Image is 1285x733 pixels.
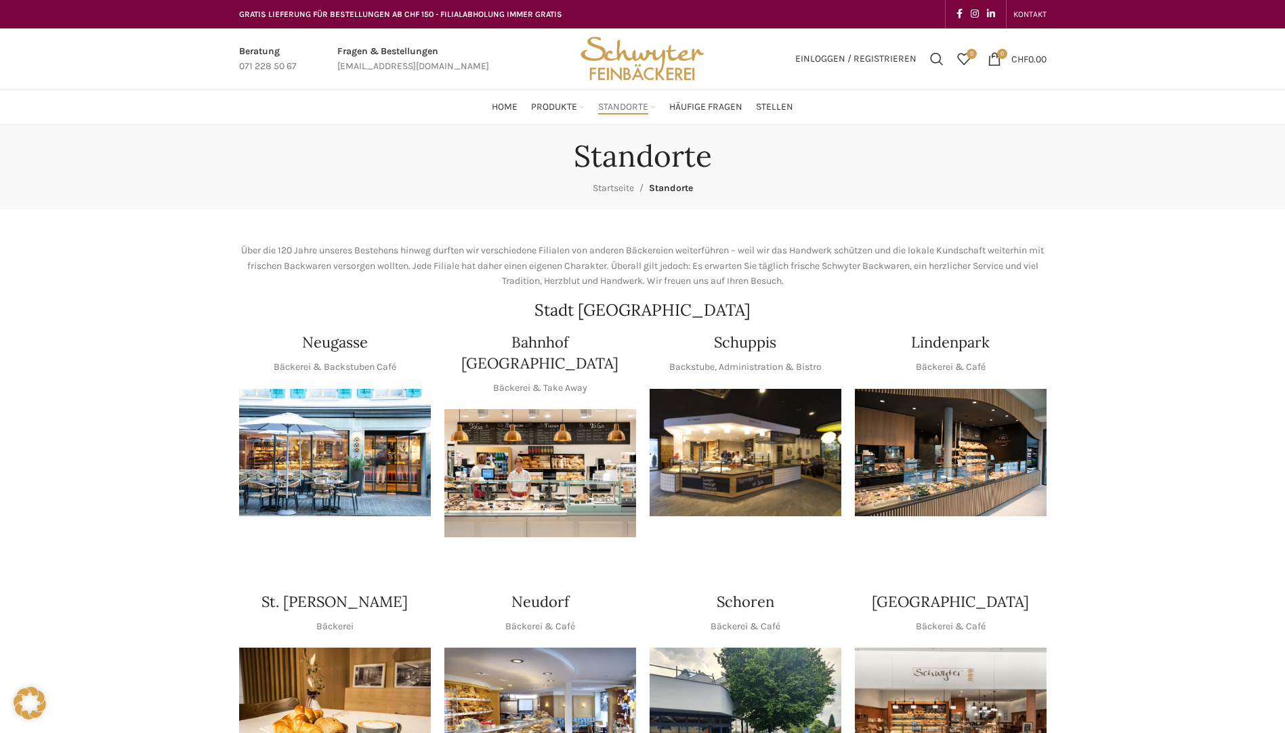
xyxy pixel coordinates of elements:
a: Site logo [576,52,709,64]
img: 150130-Schwyter-013 [650,389,841,517]
p: Über die 120 Jahre unseres Bestehens hinweg durften wir verschiedene Filialen von anderen Bäckere... [239,243,1047,289]
a: Häufige Fragen [669,93,742,121]
img: Bäckerei Schwyter [576,28,709,89]
p: Bäckerei & Take Away [493,381,587,396]
span: KONTAKT [1013,9,1047,19]
img: Bahnhof St. Gallen [444,409,636,537]
img: Neugasse [239,389,431,517]
span: GRATIS LIEFERUNG FÜR BESTELLUNGEN AB CHF 150 - FILIALABHOLUNG IMMER GRATIS [239,9,562,19]
span: Stellen [756,101,793,114]
a: KONTAKT [1013,1,1047,28]
a: 0 [950,45,977,72]
p: Bäckerei & Café [711,619,780,634]
span: 0 [997,49,1007,59]
h4: Neugasse [302,332,368,353]
span: Standorte [649,182,693,194]
span: Home [492,101,518,114]
a: Suchen [923,45,950,72]
h1: Standorte [574,138,712,174]
a: Home [492,93,518,121]
h4: Lindenpark [911,332,990,353]
h4: Neudorf [511,591,569,612]
a: Standorte [598,93,656,121]
bdi: 0.00 [1011,53,1047,64]
h4: St. [PERSON_NAME] [261,591,408,612]
span: Häufige Fragen [669,101,742,114]
div: Meine Wunschliste [950,45,977,72]
img: 017-e1571925257345 [855,389,1047,517]
span: CHF [1011,53,1028,64]
div: Secondary navigation [1007,1,1053,28]
h4: Schoren [717,591,774,612]
a: Linkedin social link [983,5,999,24]
a: Startseite [593,182,634,194]
div: Main navigation [232,93,1053,121]
h4: Schuppis [714,332,776,353]
a: Produkte [531,93,585,121]
a: Einloggen / Registrieren [788,45,923,72]
a: Infobox link [337,44,489,75]
p: Backstube, Administration & Bistro [669,360,822,375]
a: Stellen [756,93,793,121]
p: Bäckerei & Café [505,619,575,634]
p: Bäckerei & Café [916,360,986,375]
a: Facebook social link [952,5,967,24]
span: Produkte [531,101,577,114]
span: Standorte [598,101,648,114]
a: 0 CHF0.00 [981,45,1053,72]
span: Einloggen / Registrieren [795,54,917,64]
p: Bäckerei & Café [916,619,986,634]
h4: [GEOGRAPHIC_DATA] [872,591,1029,612]
a: Instagram social link [967,5,983,24]
span: 0 [967,49,977,59]
p: Bäckerei [316,619,354,634]
a: Infobox link [239,44,297,75]
h4: Bahnhof [GEOGRAPHIC_DATA] [444,332,636,374]
h2: Stadt [GEOGRAPHIC_DATA] [239,302,1047,318]
p: Bäckerei & Backstuben Café [274,360,396,375]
